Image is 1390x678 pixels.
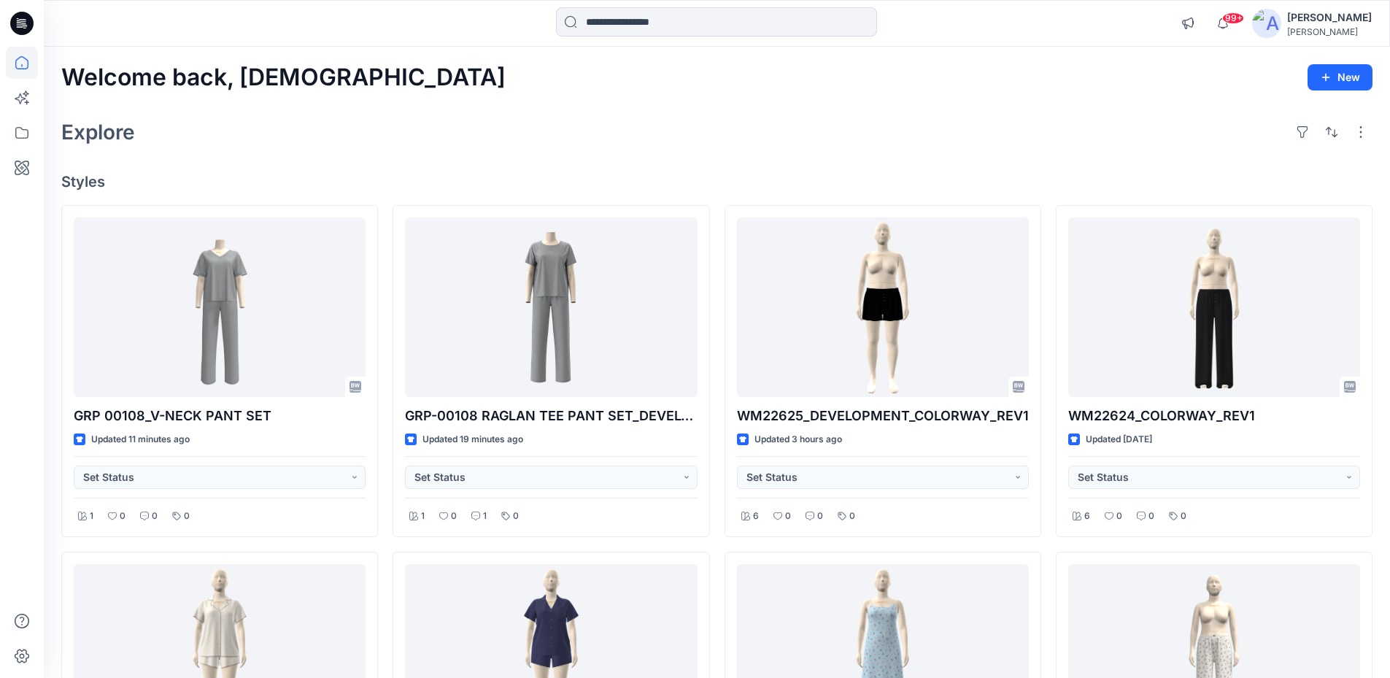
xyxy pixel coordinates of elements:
[817,509,823,524] p: 0
[90,509,93,524] p: 1
[1287,26,1372,37] div: [PERSON_NAME]
[61,173,1372,190] h4: Styles
[74,406,366,426] p: GRP 00108_V-NECK PANT SET
[737,217,1029,398] a: WM22625_DEVELOPMENT_COLORWAY_REV1
[785,509,791,524] p: 0
[61,120,135,144] h2: Explore
[1287,9,1372,26] div: [PERSON_NAME]
[754,432,842,447] p: Updated 3 hours ago
[91,432,190,447] p: Updated 11 minutes ago
[184,509,190,524] p: 0
[483,509,487,524] p: 1
[753,509,759,524] p: 6
[1252,9,1281,38] img: avatar
[120,509,126,524] p: 0
[1084,509,1090,524] p: 6
[421,509,425,524] p: 1
[1068,406,1360,426] p: WM22624_COLORWAY_REV1
[1308,64,1372,90] button: New
[1116,509,1122,524] p: 0
[513,509,519,524] p: 0
[849,509,855,524] p: 0
[1181,509,1186,524] p: 0
[1086,432,1152,447] p: Updated [DATE]
[451,509,457,524] p: 0
[1222,12,1244,24] span: 99+
[1068,217,1360,398] a: WM22624_COLORWAY_REV1
[61,64,506,91] h2: Welcome back, [DEMOGRAPHIC_DATA]
[1148,509,1154,524] p: 0
[737,406,1029,426] p: WM22625_DEVELOPMENT_COLORWAY_REV1
[422,432,523,447] p: Updated 19 minutes ago
[152,509,158,524] p: 0
[74,217,366,398] a: GRP 00108_V-NECK PANT SET
[405,217,697,398] a: GRP-00108 RAGLAN TEE PANT SET_DEVELOPMENT
[405,406,697,426] p: GRP-00108 RAGLAN TEE PANT SET_DEVELOPMENT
